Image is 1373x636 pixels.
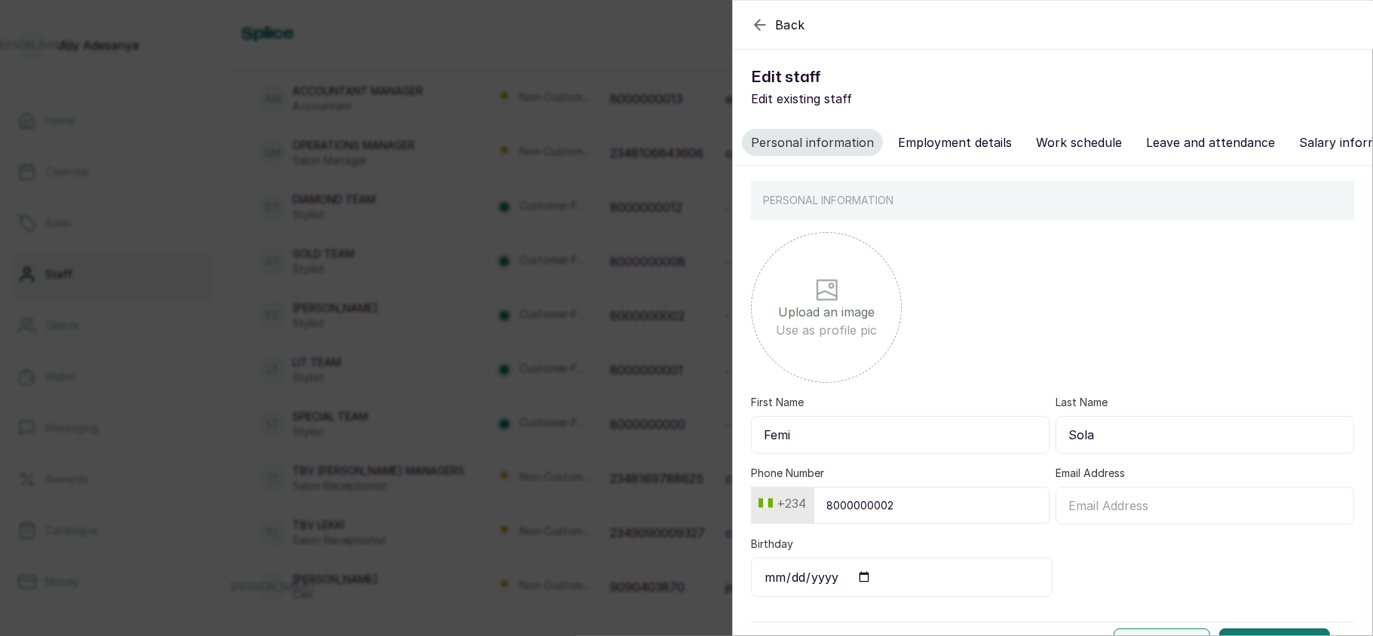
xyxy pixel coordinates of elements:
input: 9151930463 [814,487,1050,524]
p: Edit existing staff [751,90,1354,108]
p: PERSONAL INFORMATION [763,193,893,208]
label: Phone Number [751,466,824,481]
input: First Name [751,416,1050,454]
button: Leave and attendance [1137,129,1284,156]
h1: Edit staff [751,66,1354,90]
input: Last Name [1056,416,1354,454]
input: Email Address [1056,487,1354,524]
label: First Name [751,395,804,410]
button: +234 [752,491,812,515]
button: Personal information [742,129,883,156]
span: Back [775,16,805,34]
label: Email Address [1056,466,1125,481]
input: 1999-01-01 [751,558,1053,597]
button: Back [751,16,805,34]
label: Birthday [751,537,793,552]
button: Work schedule [1027,129,1131,156]
button: Employment details [889,129,1021,156]
label: Last Name [1056,395,1108,410]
